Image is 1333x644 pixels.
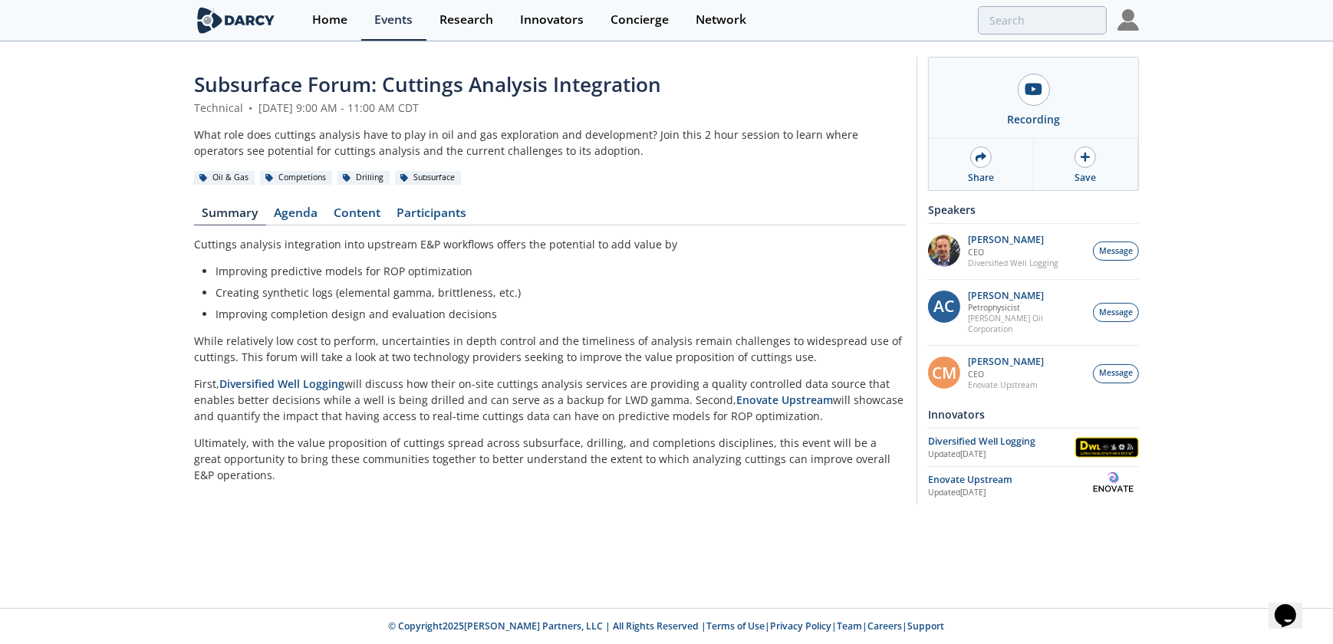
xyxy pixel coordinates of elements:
[1117,9,1139,31] img: Profile
[707,619,765,632] a: Terms of Use
[1099,367,1133,379] span: Message
[736,393,833,407] a: Enovate Upstream
[216,284,895,301] li: Creating synthetic logs (elemental gamma, brittleness, etc.)
[928,473,1088,487] div: Enovate Upstream
[969,247,1059,258] p: CEO
[439,14,493,26] div: Research
[194,207,266,225] a: Summary
[1099,245,1133,258] span: Message
[928,235,960,267] img: FzAxg6taSdA3Smt3nWCe
[194,100,906,116] div: Technical [DATE] 9:00 AM - 11:00 AM CDT
[696,14,746,26] div: Network
[969,291,1085,301] p: [PERSON_NAME]
[216,263,895,279] li: Improving predictive models for ROP optimization
[978,6,1107,34] input: Advanced Search
[928,449,1075,461] div: Updated [DATE]
[1269,583,1318,629] iframe: chat widget
[194,333,906,365] p: While relatively low cost to perform, uncertainties in depth control and the timeliness of analys...
[969,235,1059,245] p: [PERSON_NAME]
[928,196,1139,223] div: Speakers
[194,171,255,185] div: Oil & Gas
[929,58,1138,138] a: Recording
[838,619,863,632] a: Team
[928,434,1139,461] a: Diversified Well Logging Updated[DATE] Diversified Well Logging
[928,435,1075,449] div: Diversified Well Logging
[219,376,344,391] a: Diversified Well Logging
[928,472,1139,499] a: Enovate Upstream Updated[DATE] Enovate Upstream
[968,171,994,185] div: Share
[969,302,1085,313] p: Petrophysicist
[194,236,906,252] p: Cuttings analysis integration into upstream E&P workflows offers the potential to add value by
[928,487,1088,499] div: Updated [DATE]
[395,171,461,185] div: Subsurface
[868,619,903,632] a: Careers
[194,127,906,159] div: What role does cuttings analysis have to play in oil and gas exploration and development? Join th...
[326,207,389,225] a: Content
[969,258,1059,268] p: Diversified Well Logging
[1099,307,1133,319] span: Message
[246,100,255,115] span: •
[99,619,1234,633] p: © Copyright 2025 [PERSON_NAME] Partners, LLC | All Rights Reserved | | | | |
[194,7,278,34] img: logo-wide.svg
[1093,364,1139,383] button: Message
[1093,242,1139,261] button: Message
[928,356,960,389] div: CM
[266,207,326,225] a: Agenda
[520,14,584,26] div: Innovators
[374,14,413,26] div: Events
[969,313,1085,334] p: [PERSON_NAME] Oil Corporation
[260,171,332,185] div: Completions
[908,619,945,632] a: Support
[1007,111,1060,127] div: Recording
[928,401,1139,428] div: Innovators
[389,207,475,225] a: Participants
[928,291,960,323] div: AC
[611,14,669,26] div: Concierge
[312,14,347,26] div: Home
[1075,437,1139,458] img: Diversified Well Logging
[1093,303,1139,322] button: Message
[969,369,1045,379] p: CEO
[337,171,390,185] div: Drilling
[969,356,1045,367] p: [PERSON_NAME]
[194,376,906,424] p: First, will discuss how their on-site cuttings analysis services are providing a quality controll...
[194,71,661,98] span: Subsurface Forum: Cuttings Analysis Integration
[1075,171,1096,185] div: Save
[216,306,895,322] li: Improving completion design and evaluation decisions
[1088,472,1139,499] img: Enovate Upstream
[969,379,1045,390] p: Enovate Upstream
[771,619,832,632] a: Privacy Policy
[194,435,906,483] p: Ultimately, with the value proposition of cuttings spread across subsurface, drilling, and comple...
